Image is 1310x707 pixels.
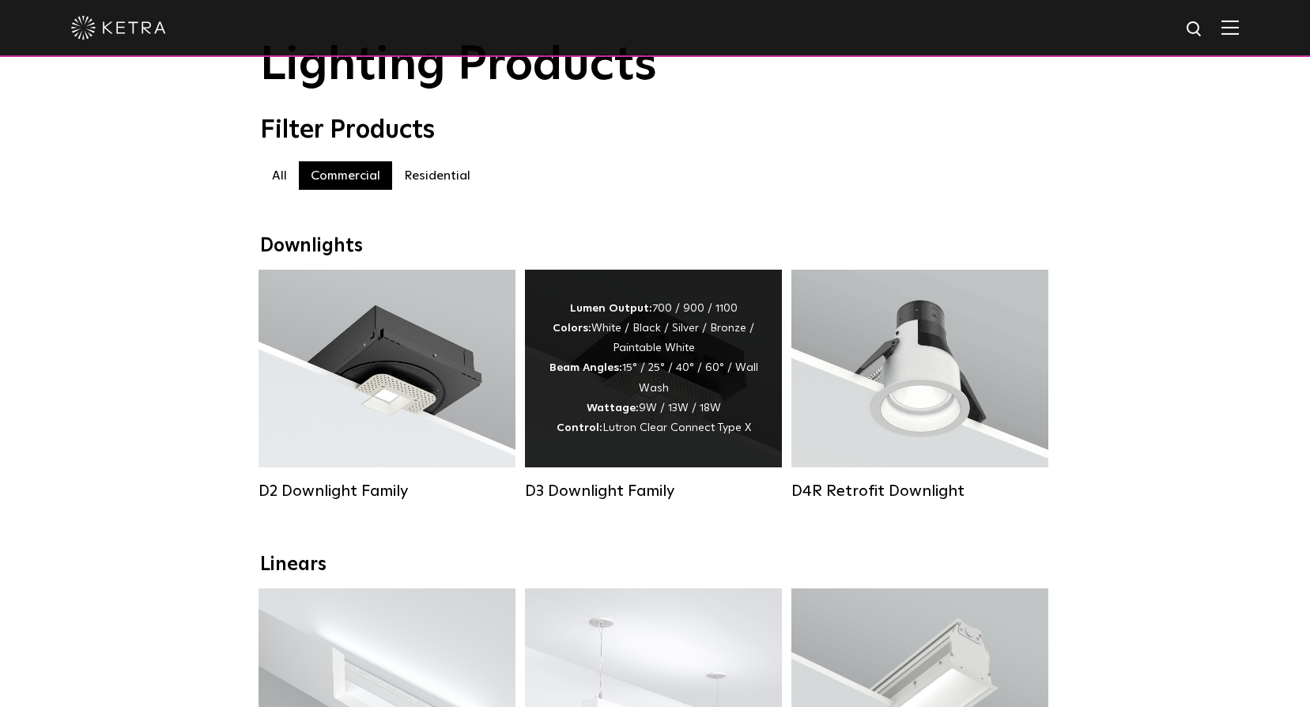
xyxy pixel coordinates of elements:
span: Lutron Clear Connect Type X [602,422,751,433]
strong: Wattage: [587,403,639,414]
a: D2 Downlight Family Lumen Output:1200Colors:White / Black / Gloss Black / Silver / Bronze / Silve... [259,270,515,501]
strong: Colors: [553,323,591,334]
a: D3 Downlight Family Lumen Output:700 / 900 / 1100Colors:White / Black / Silver / Bronze / Paintab... [525,270,782,501]
strong: Lumen Output: [570,303,652,314]
strong: Control: [557,422,602,433]
label: Commercial [299,161,392,190]
div: D4R Retrofit Downlight [791,482,1048,501]
a: D4R Retrofit Downlight Lumen Output:800Colors:White / BlackBeam Angles:15° / 25° / 40° / 60°Watta... [791,270,1048,501]
div: D3 Downlight Family [525,482,782,501]
span: Lighting Products [260,42,657,89]
img: search icon [1185,20,1205,40]
img: ketra-logo-2019-white [71,16,166,40]
label: All [260,161,299,190]
div: Downlights [260,235,1051,258]
div: Filter Products [260,115,1051,146]
div: Linears [260,554,1051,577]
div: 700 / 900 / 1100 White / Black / Silver / Bronze / Paintable White 15° / 25° / 40° / 60° / Wall W... [549,299,758,438]
strong: Beam Angles: [549,362,622,373]
div: D2 Downlight Family [259,482,515,501]
label: Residential [392,161,482,190]
img: Hamburger%20Nav.svg [1221,20,1239,35]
